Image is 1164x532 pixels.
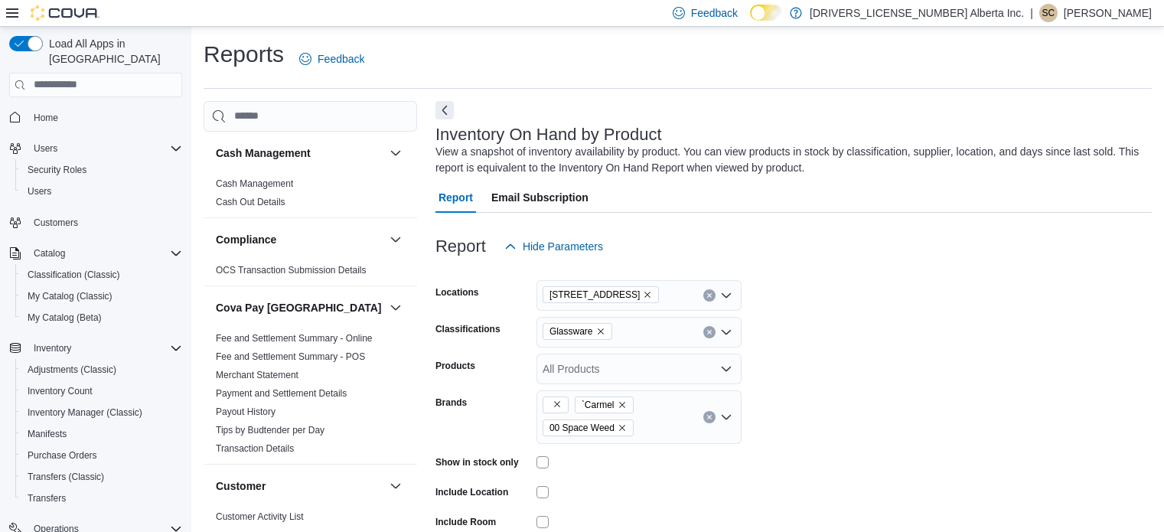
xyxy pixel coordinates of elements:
[435,237,486,256] h3: Report
[21,182,57,201] a: Users
[28,185,51,197] span: Users
[21,403,148,422] a: Inventory Manager (Classic)
[15,380,188,402] button: Inventory Count
[3,243,188,264] button: Catalog
[28,213,182,232] span: Customers
[293,44,370,74] a: Feedback
[549,287,641,302] span: [STREET_ADDRESS]
[31,5,99,21] img: Cova
[1042,4,1055,22] span: SC
[703,289,716,302] button: Clear input
[582,397,615,413] span: `Carmel
[691,5,738,21] span: Feedback
[435,126,662,144] h3: Inventory On Hand by Product
[21,308,182,327] span: My Catalog (Beta)
[21,468,110,486] a: Transfers (Classic)
[28,164,86,176] span: Security Roles
[216,333,373,344] a: Fee and Settlement Summary - Online
[216,232,276,247] h3: Compliance
[21,287,119,305] a: My Catalog (Classic)
[216,178,293,189] a: Cash Management
[21,446,103,465] a: Purchase Orders
[28,108,182,127] span: Home
[28,139,64,158] button: Users
[216,511,304,522] a: Customer Activity List
[28,214,84,232] a: Customers
[204,39,284,70] h1: Reports
[21,161,182,179] span: Security Roles
[15,423,188,445] button: Manifests
[1039,4,1058,22] div: Shelley Crossman
[204,175,417,217] div: Cash Management
[28,428,67,440] span: Manifests
[216,425,324,436] a: Tips by Budtender per Day
[216,145,383,161] button: Cash Management
[596,327,605,336] button: Remove Glassware from selection in this group
[703,411,716,423] button: Clear input
[28,364,116,376] span: Adjustments (Classic)
[28,449,97,462] span: Purchase Orders
[21,425,182,443] span: Manifests
[204,329,417,464] div: Cova Pay [GEOGRAPHIC_DATA]
[435,360,475,372] label: Products
[15,488,188,509] button: Transfers
[618,423,627,432] button: Remove 00 Space Weed from selection in this group
[216,478,266,494] h3: Customer
[435,323,500,335] label: Classifications
[21,403,182,422] span: Inventory Manager (Classic)
[216,387,347,400] span: Payment and Settlement Details
[216,332,373,344] span: Fee and Settlement Summary - Online
[21,182,182,201] span: Users
[21,382,99,400] a: Inventory Count
[15,466,188,488] button: Transfers (Classic)
[21,266,126,284] a: Classification (Classic)
[21,287,182,305] span: My Catalog (Classic)
[3,338,188,359] button: Inventory
[21,425,73,443] a: Manifests
[216,442,294,455] span: Transaction Details
[28,290,112,302] span: My Catalog (Classic)
[318,51,364,67] span: Feedback
[3,138,188,159] button: Users
[618,400,627,410] button: Remove `Carmel from selection in this group
[216,300,383,315] button: Cova Pay [GEOGRAPHIC_DATA]
[216,197,285,207] a: Cash Out Details
[3,106,188,129] button: Home
[720,289,732,302] button: Open list of options
[549,420,615,436] span: 00 Space Weed
[15,159,188,181] button: Security Roles
[720,411,732,423] button: Open list of options
[21,489,182,508] span: Transfers
[21,361,182,379] span: Adjustments (Classic)
[15,286,188,307] button: My Catalog (Classic)
[553,400,562,409] button: Remove from selection in this group
[543,286,660,303] span: 9729 118th Avenue NW
[34,342,71,354] span: Inventory
[21,308,108,327] a: My Catalog (Beta)
[435,397,467,409] label: Brands
[491,182,589,213] span: Email Subscription
[216,369,298,381] span: Merchant Statement
[34,112,58,124] span: Home
[435,486,508,498] label: Include Location
[810,4,1024,22] p: [DRIVERS_LICENSE_NUMBER] Alberta Inc.
[386,477,405,495] button: Customer
[523,239,603,254] span: Hide Parameters
[28,471,104,483] span: Transfers (Classic)
[21,266,182,284] span: Classification (Classic)
[28,109,64,127] a: Home
[720,363,732,375] button: Open list of options
[549,324,593,339] span: Glassware
[15,264,188,286] button: Classification (Classic)
[703,326,716,338] button: Clear input
[216,232,383,247] button: Compliance
[386,144,405,162] button: Cash Management
[435,456,519,468] label: Show in stock only
[34,247,65,259] span: Catalog
[720,326,732,338] button: Open list of options
[34,217,78,229] span: Customers
[216,478,383,494] button: Customer
[15,445,188,466] button: Purchase Orders
[543,323,612,340] span: Glassware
